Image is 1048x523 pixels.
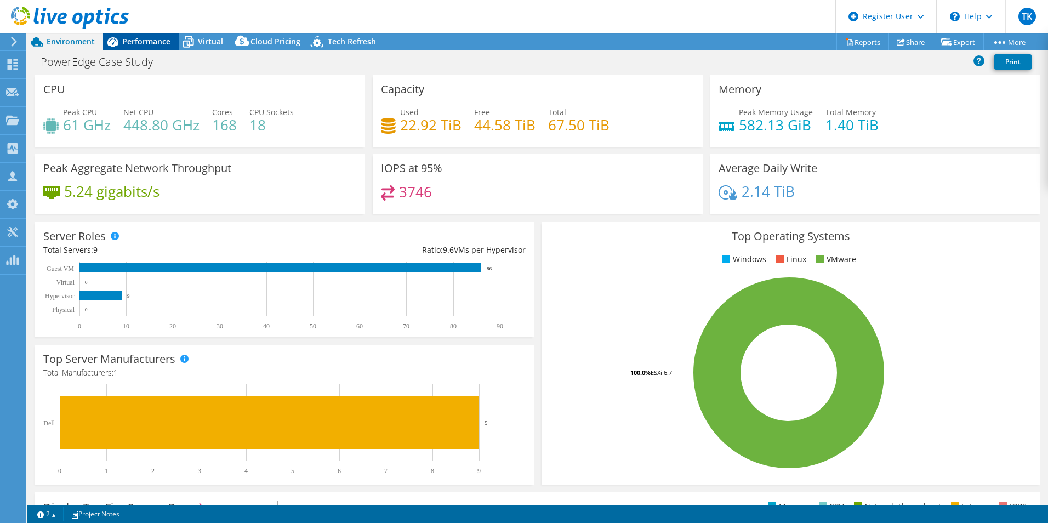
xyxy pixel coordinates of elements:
h1: PowerEdge Case Study [36,56,170,68]
text: Hypervisor [45,292,75,300]
h4: 3746 [399,186,432,198]
text: 40 [263,322,270,330]
span: Peak CPU [63,107,97,117]
h3: Top Server Manufacturers [43,353,175,365]
h3: Capacity [381,83,424,95]
h4: 1.40 TiB [825,119,879,131]
text: 3 [198,467,201,475]
h4: 44.58 TiB [474,119,536,131]
a: 2 [30,507,64,521]
span: IOPS [191,501,277,514]
span: Used [400,107,419,117]
span: Cloud Pricing [250,36,300,47]
text: 80 [450,322,457,330]
text: 4 [244,467,248,475]
text: 0 [78,322,81,330]
text: 90 [497,322,503,330]
h4: 582.13 GiB [739,119,813,131]
text: 0 [85,280,88,285]
h3: Top Operating Systems [550,230,1032,242]
text: Physical [52,306,75,314]
span: Free [474,107,490,117]
div: Total Servers: [43,244,284,256]
text: 86 [487,266,492,271]
text: 6 [338,467,341,475]
h3: Average Daily Write [719,162,817,174]
text: 1 [105,467,108,475]
li: CPU [816,501,844,513]
svg: \n [950,12,960,21]
h4: 61 GHz [63,119,111,131]
span: 9 [93,245,98,255]
a: More [983,33,1034,50]
span: 1 [113,367,118,378]
h4: 2.14 TiB [742,185,795,197]
h3: IOPS at 95% [381,162,442,174]
span: Virtual [198,36,223,47]
li: Latency [948,501,989,513]
h4: Total Manufacturers: [43,367,526,379]
a: Print [994,54,1032,70]
text: 70 [403,322,409,330]
span: Environment [47,36,95,47]
text: 60 [356,322,363,330]
h4: 448.80 GHz [123,119,200,131]
a: Project Notes [63,507,127,521]
h4: 5.24 gigabits/s [64,185,160,197]
h4: 168 [212,119,237,131]
li: Network Throughput [851,501,941,513]
span: Performance [122,36,170,47]
h4: 18 [249,119,294,131]
span: 9.6 [443,245,454,255]
h3: Server Roles [43,230,106,242]
span: Total [548,107,566,117]
li: VMware [813,253,856,265]
text: Guest VM [47,265,74,272]
li: Windows [720,253,766,265]
li: IOPS [996,501,1027,513]
text: 20 [169,322,176,330]
text: 0 [58,467,61,475]
tspan: ESXi 6.7 [651,368,672,377]
text: 50 [310,322,316,330]
span: TK [1018,8,1036,25]
h4: 67.50 TiB [548,119,610,131]
a: Share [888,33,933,50]
h4: 22.92 TiB [400,119,462,131]
span: Cores [212,107,233,117]
span: Total Memory [825,107,876,117]
h3: Memory [719,83,761,95]
text: 9 [485,419,488,426]
h3: CPU [43,83,65,95]
text: 0 [85,307,88,312]
h3: Peak Aggregate Network Throughput [43,162,231,174]
li: Memory [766,501,809,513]
tspan: 100.0% [630,368,651,377]
text: Dell [43,419,55,427]
text: 30 [217,322,223,330]
text: 10 [123,322,129,330]
text: 8 [431,467,434,475]
div: Ratio: VMs per Hypervisor [284,244,526,256]
text: 2 [151,467,155,475]
span: Net CPU [123,107,153,117]
a: Export [933,33,984,50]
span: Peak Memory Usage [739,107,813,117]
text: 5 [291,467,294,475]
span: Tech Refresh [328,36,376,47]
li: Linux [773,253,806,265]
span: CPU Sockets [249,107,294,117]
text: Virtual [56,278,75,286]
text: 9 [477,467,481,475]
a: Reports [836,33,889,50]
text: 9 [127,293,130,299]
text: 7 [384,467,388,475]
